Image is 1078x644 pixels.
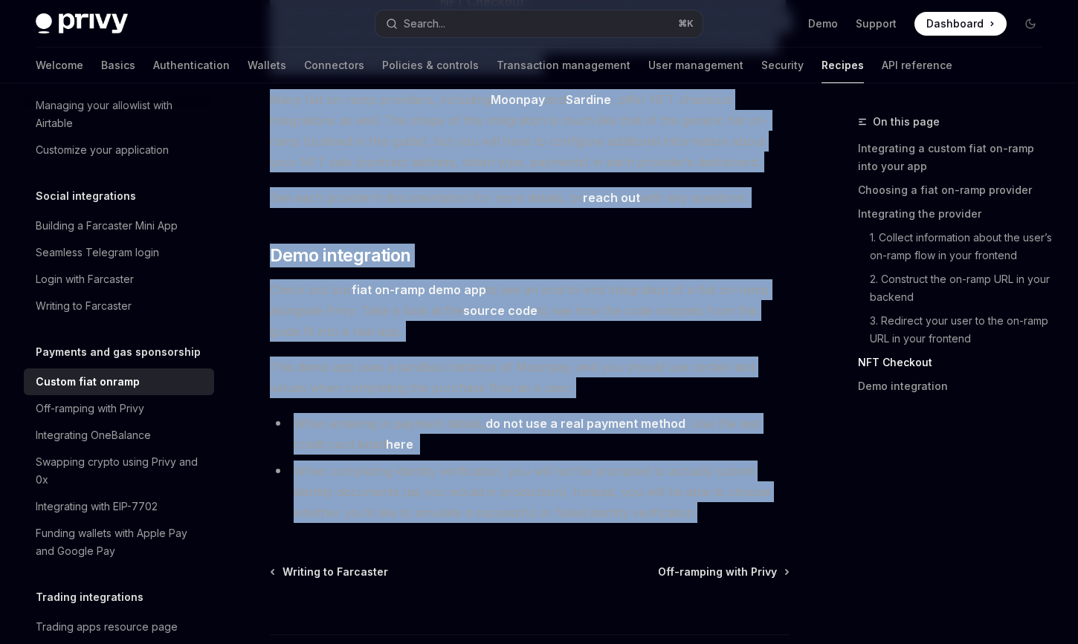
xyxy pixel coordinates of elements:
[808,16,838,31] a: Demo
[36,524,205,560] div: Funding wallets with Apple Pay and Google Pay
[870,226,1054,267] a: 1. Collect information about the user’s on-ramp flow in your frontend
[270,279,790,342] span: Check out our to see an end-to-end integration of a fiat on-ramp alongside Privy. Take a look at ...
[404,15,445,33] div: Search...
[858,202,1054,226] a: Integrating the provider
[283,565,388,579] span: Writing to Farcaster
[858,178,1054,202] a: Choosing a fiat on-ramp provider
[36,270,134,288] div: Login with Farcaster
[36,498,158,515] div: Integrating with EIP-7702
[101,48,135,83] a: Basics
[270,413,790,455] li: When entering in payment details, . Use the test credit card listed .
[375,10,703,37] button: Search...⌘K
[24,395,214,422] a: Off-ramping with Privy
[856,16,897,31] a: Support
[463,303,538,319] a: source code
[382,48,479,83] a: Policies & controls
[485,416,685,431] strong: do not use a real payment method
[153,48,230,83] a: Authentication
[648,48,743,83] a: User management
[873,113,940,131] span: On this page
[24,368,214,395] a: Custom fiat onramp
[24,239,214,266] a: Seamless Telegram login
[36,187,136,205] h5: Social integrations
[870,267,1054,309] a: 2. Construct the on-ramp URL in your backend
[566,92,611,108] a: Sardine
[491,92,545,108] a: Moonpay
[24,293,214,319] a: Writing to Farcaster
[36,453,205,489] div: Swapping crypto using Privy and 0x
[24,520,214,565] a: Funding wallets with Apple Pay and Google Pay
[678,18,694,30] span: ⌘ K
[870,309,1054,351] a: 3. Redirect your user to the on-ramp URL in your frontend
[658,565,777,579] span: Off-ramping with Privy
[858,137,1054,178] a: Integrating a custom fiat on-ramp into your app
[36,343,201,361] h5: Payments and gas sponsorship
[24,92,214,137] a: Managing your allowlist with Airtable
[858,351,1054,374] a: NFT Checkout
[352,282,486,298] a: fiat on-ramp demo app
[36,244,159,261] div: Seamless Telegram login
[822,48,864,83] a: Recipes
[24,493,214,520] a: Integrating with EIP-7702
[36,141,169,159] div: Customize your application
[858,374,1054,398] a: Demo integration
[270,89,790,172] span: Many fiat on-ramp providers, including and , offer NFT checkout integrations as well. The shape o...
[386,437,413,452] a: here
[36,97,205,132] div: Managing your allowlist with Airtable
[24,449,214,493] a: Swapping crypto using Privy and 0x
[24,266,214,293] a: Login with Farcaster
[497,48,630,83] a: Transaction management
[24,137,214,163] a: Customize your application
[270,461,790,523] li: When completing identity verification, you will not be prompted to actually submit identity docum...
[24,422,214,449] a: Integrating OneBalance
[36,373,140,391] div: Custom fiat onramp
[36,426,151,444] div: Integrating OneBalance
[658,565,788,579] a: Off-ramping with Privy
[926,16,984,31] span: Dashboard
[36,400,144,417] div: Off-ramping with Privy
[270,357,790,398] span: This demo app uses a sandbox instance of Moonpay, and you should use certain test values when com...
[914,12,1007,36] a: Dashboard
[24,614,214,640] a: Trading apps resource page
[24,212,214,239] a: Building a Farcaster Mini App
[270,187,790,208] span: See each provider’s documentation for more details, or with any questions.
[270,244,410,267] span: Demo integration
[271,565,388,579] a: Writing to Farcaster
[248,48,286,83] a: Wallets
[36,13,128,34] img: dark logo
[36,48,83,83] a: Welcome
[304,48,364,83] a: Connectors
[1019,12,1042,36] button: Toggle dark mode
[36,297,132,315] div: Writing to Farcaster
[36,217,178,235] div: Building a Farcaster Mini App
[583,190,640,206] a: reach out
[36,588,143,606] h5: Trading integrations
[761,48,804,83] a: Security
[36,618,178,636] div: Trading apps resource page
[882,48,952,83] a: API reference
